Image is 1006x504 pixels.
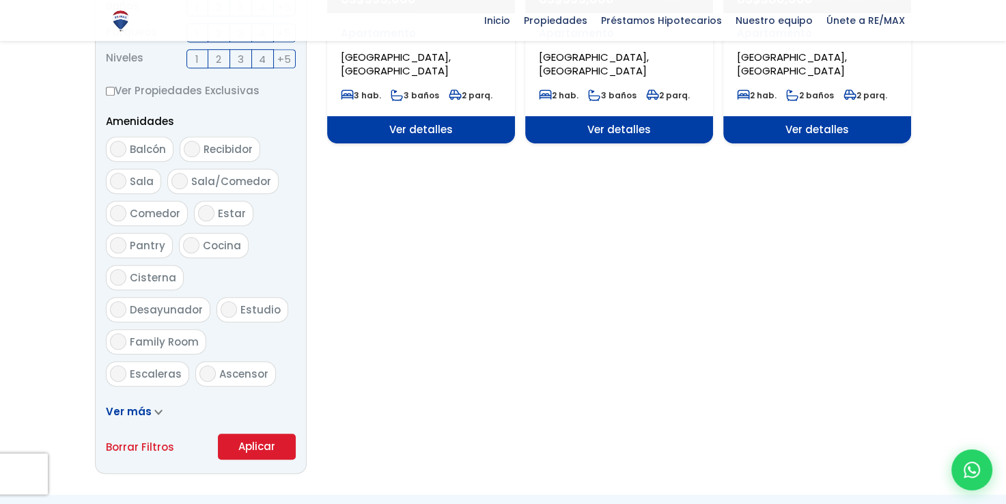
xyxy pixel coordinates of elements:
span: 3 hab. [341,89,381,101]
input: Estar [198,205,214,221]
span: Family Room [130,335,199,349]
input: Sala [110,173,126,189]
span: Únete a RE/MAX [820,10,912,31]
span: Propiedades [517,10,594,31]
span: 4 [259,51,266,68]
span: +5 [277,51,291,68]
img: Logo de REMAX [109,9,132,33]
a: Borrar Filtros [106,438,174,456]
span: 3 [238,51,244,68]
span: 2 parq. [843,89,887,101]
input: Escaleras [110,365,126,382]
span: Ascensor [219,367,268,381]
span: Recibidor [204,142,253,156]
span: [GEOGRAPHIC_DATA], [GEOGRAPHIC_DATA] [341,50,451,78]
span: Escaleras [130,367,182,381]
input: Cocina [183,237,199,253]
span: Nuestro equipo [729,10,820,31]
input: Recibidor [184,141,200,157]
span: Balcón [130,142,166,156]
span: [GEOGRAPHIC_DATA], [GEOGRAPHIC_DATA] [539,50,649,78]
span: Ver detalles [525,116,713,143]
input: Pantry [110,237,126,253]
span: Inicio [477,10,517,31]
span: Ver detalles [723,116,911,143]
span: Cisterna [130,270,176,285]
span: [GEOGRAPHIC_DATA], [GEOGRAPHIC_DATA] [737,50,847,78]
span: 2 baños [786,89,834,101]
span: Sala [130,174,154,188]
span: Sala/Comedor [191,174,271,188]
a: Ver más [106,404,163,419]
span: Préstamos Hipotecarios [594,10,729,31]
input: Ver Propiedades Exclusivas [106,87,115,96]
span: 1 [195,51,199,68]
input: Ascensor [199,365,216,382]
input: Cisterna [110,269,126,285]
span: 2 hab. [737,89,777,101]
span: Cocina [203,238,241,253]
span: 2 parq. [646,89,690,101]
span: Desayunador [130,303,203,317]
span: Pantry [130,238,165,253]
span: 2 [216,51,221,68]
span: 2 parq. [449,89,492,101]
input: Estudio [221,301,237,318]
span: 2 hab. [539,89,578,101]
span: Ver detalles [327,116,515,143]
span: Ver más [106,404,152,419]
input: Balcón [110,141,126,157]
span: 3 baños [588,89,637,101]
button: Aplicar [218,434,296,460]
span: 3 baños [391,89,439,101]
input: Desayunador [110,301,126,318]
input: Comedor [110,205,126,221]
span: Niveles [106,49,143,68]
span: Estudio [240,303,281,317]
span: Comedor [130,206,180,221]
input: Family Room [110,333,126,350]
p: Amenidades [106,113,296,130]
span: Estar [218,206,246,221]
input: Sala/Comedor [171,173,188,189]
label: Ver Propiedades Exclusivas [106,82,296,99]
